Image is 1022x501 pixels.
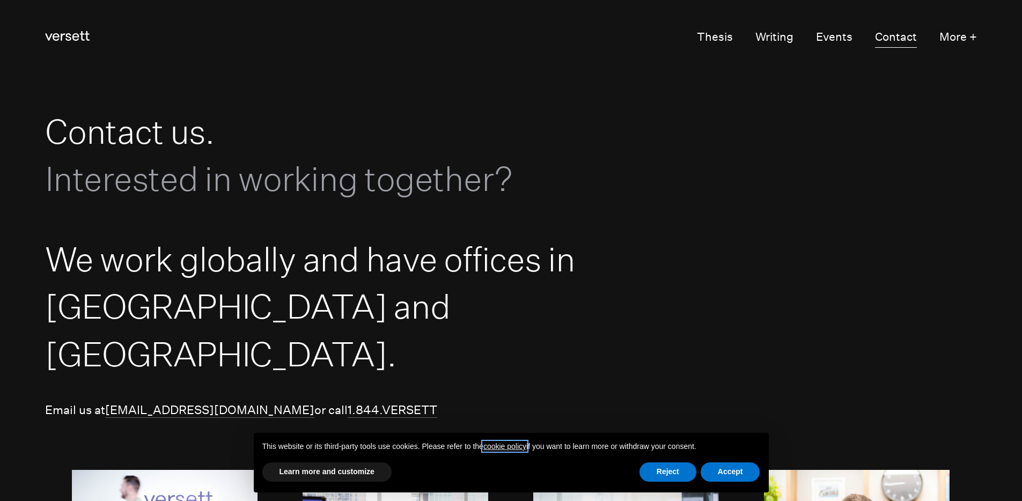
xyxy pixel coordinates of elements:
[45,108,586,203] h1: Contact us.
[755,27,793,48] a: Writing
[45,400,977,421] p: Email us at or call
[45,235,586,378] h2: We work globally and have offices in [GEOGRAPHIC_DATA] and [GEOGRAPHIC_DATA].
[939,27,977,48] button: More +
[262,462,392,482] button: Learn more and customize
[105,403,314,418] a: [EMAIL_ADDRESS][DOMAIN_NAME]
[348,403,437,418] a: 1.844.VERSETT
[254,433,769,461] div: This website or its third-party tools use cookies. Please refer to the if you want to learn more ...
[45,159,512,198] span: Interested in working together?
[639,462,696,482] button: Reject
[875,27,917,48] a: Contact
[701,462,760,482] button: Accept
[816,27,852,48] a: Events
[697,27,733,48] a: Thesis
[483,442,526,451] a: cookie policy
